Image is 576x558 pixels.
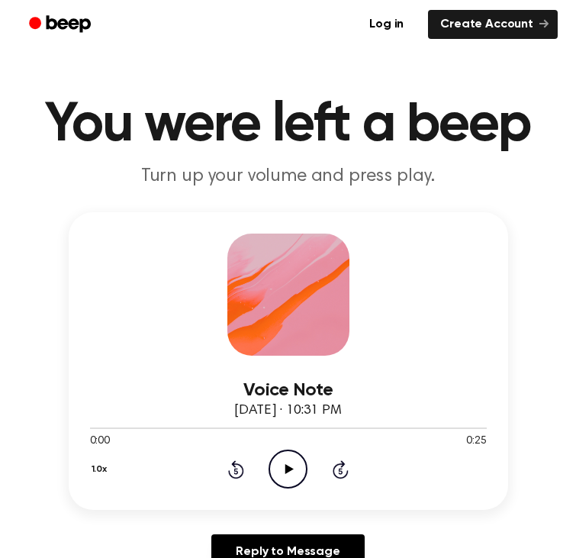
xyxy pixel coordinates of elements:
[18,10,105,40] a: Beep
[234,404,341,418] span: [DATE] · 10:31 PM
[90,456,113,482] button: 1.0x
[466,434,486,450] span: 0:25
[90,380,487,401] h3: Voice Note
[428,10,558,39] a: Create Account
[18,165,558,188] p: Turn up your volume and press play.
[90,434,110,450] span: 0:00
[18,98,558,153] h1: You were left a beep
[354,7,419,42] a: Log in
